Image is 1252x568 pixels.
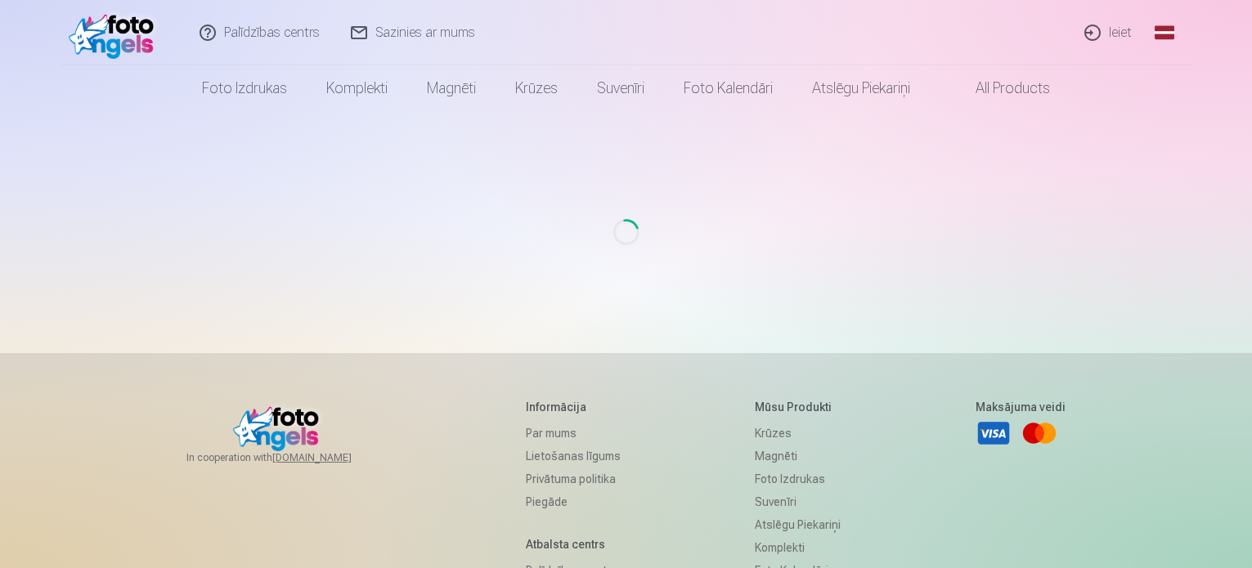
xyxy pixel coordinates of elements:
h5: Mūsu produkti [755,399,841,415]
a: Lietošanas līgums [526,445,621,467]
a: Foto izdrukas [755,467,841,490]
h5: Atbalsta centrs [526,536,621,552]
h5: Informācija [526,399,621,415]
a: All products [930,65,1070,111]
a: Visa [976,415,1012,451]
a: Magnēti [407,65,496,111]
a: Suvenīri [755,490,841,513]
a: Atslēgu piekariņi [755,513,841,536]
a: Privātuma politika [526,467,621,490]
a: Suvenīri [577,65,664,111]
a: Foto izdrukas [182,65,307,111]
a: Krūzes [496,65,577,111]
img: /fa1 [69,7,163,59]
h5: Maksājuma veidi [976,399,1066,415]
a: Krūzes [755,422,841,445]
a: Piegāde [526,490,621,513]
a: Foto kalendāri [664,65,792,111]
span: In cooperation with [186,451,391,464]
a: Par mums [526,422,621,445]
a: Atslēgu piekariņi [792,65,930,111]
a: Mastercard [1021,415,1057,451]
a: Magnēti [755,445,841,467]
a: Komplekti [755,536,841,559]
a: [DOMAIN_NAME] [272,451,391,464]
a: Komplekti [307,65,407,111]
